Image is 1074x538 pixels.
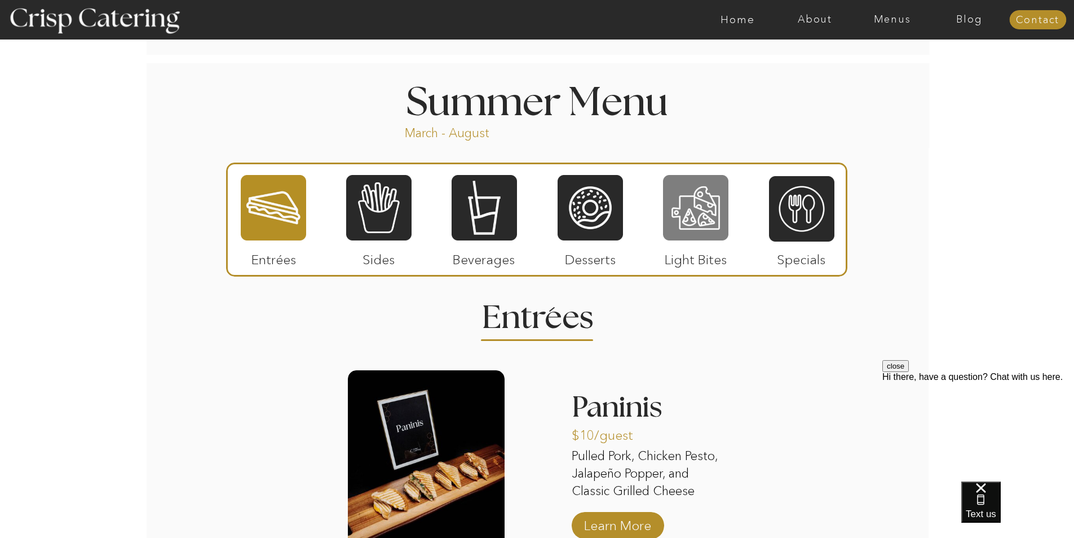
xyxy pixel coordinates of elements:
iframe: podium webchat widget bubble [961,482,1074,538]
a: About [776,14,854,25]
h2: Entrees [482,302,593,324]
p: Beverages [447,240,521,273]
a: Home [699,14,776,25]
p: March - August [405,125,560,138]
h1: Summer Menu [381,84,694,117]
p: Specials [764,240,839,273]
p: Desserts [553,240,628,273]
p: Entrées [236,240,311,273]
h3: Paninis [572,393,728,429]
iframe: podium webchat widget prompt [882,360,1074,496]
a: Blog [931,14,1008,25]
a: Menus [854,14,931,25]
p: Pulled Pork, Chicken Pesto, Jalapeño Popper, and Classic Grilled Cheese [572,448,728,502]
p: Sides [341,240,416,273]
p: Light Bites [658,240,733,273]
a: Contact [1009,15,1066,26]
p: $10/guest [572,416,647,449]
